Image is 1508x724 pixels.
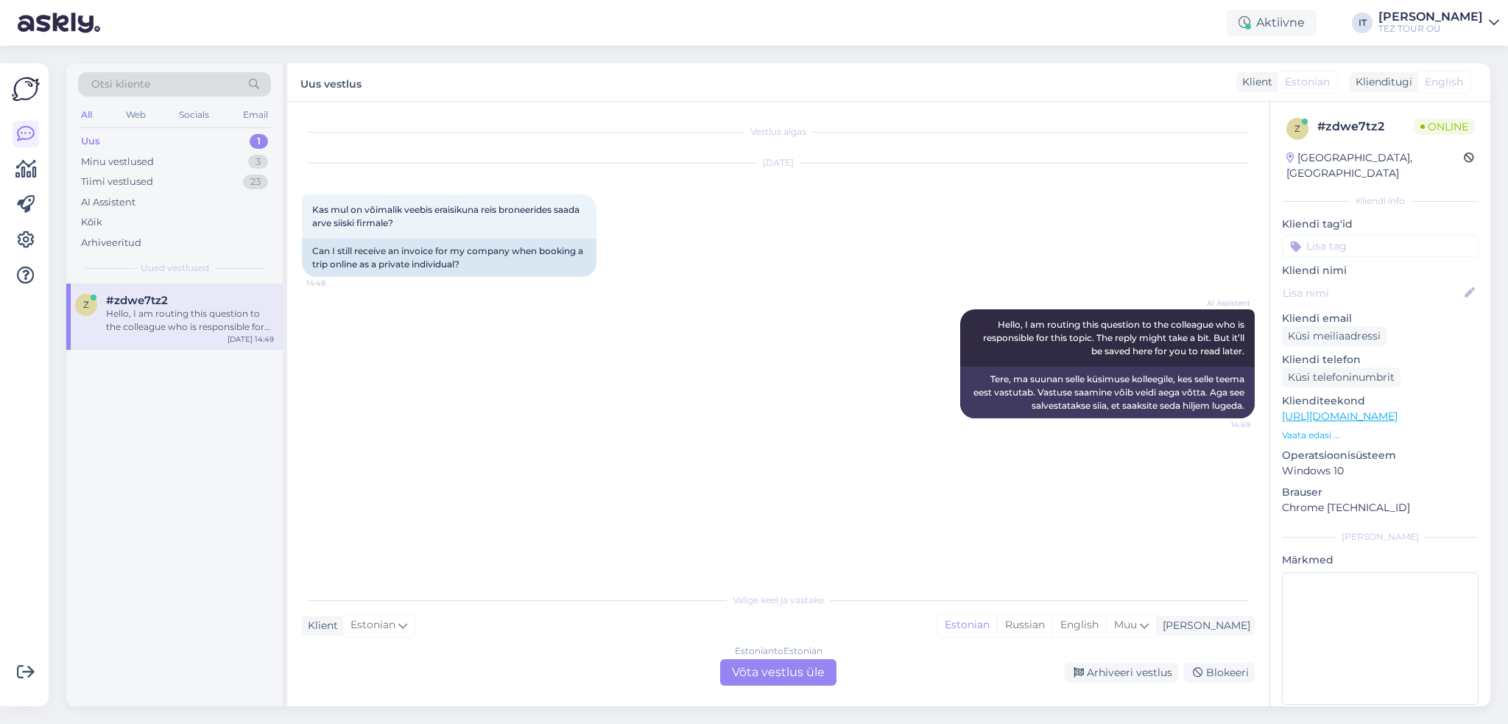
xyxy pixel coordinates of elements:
div: Arhiveeritud [81,236,141,250]
p: Kliendi nimi [1282,263,1479,278]
a: [URL][DOMAIN_NAME] [1282,410,1398,423]
p: Kliendi email [1282,311,1479,326]
div: Kliendi info [1282,194,1479,208]
div: Estonian [937,614,997,636]
input: Lisa tag [1282,235,1479,257]
span: Estonian [350,617,395,633]
div: 1 [250,134,268,149]
div: Klient [302,618,338,633]
p: Brauser [1282,485,1479,500]
div: Klient [1236,74,1272,90]
div: Tere, ma suunan selle küsimuse kolleegile, kes selle teema eest vastutab. Vastuse saamine võib ve... [960,367,1255,418]
div: Minu vestlused [81,155,154,169]
div: 23 [243,175,268,189]
div: [DATE] [302,156,1255,169]
div: [DATE] 14:49 [228,334,274,345]
div: Uus [81,134,100,149]
div: Küsi telefoninumbrit [1282,368,1400,387]
div: AI Assistent [81,195,135,210]
span: Muu [1114,618,1137,631]
a: [PERSON_NAME]TEZ TOUR OÜ [1378,11,1499,35]
div: Web [123,105,149,124]
p: Vaata edasi ... [1282,429,1479,442]
div: Valige keel ja vastake [302,594,1255,607]
img: Askly Logo [12,75,40,103]
div: Arhiveeri vestlus [1065,663,1178,683]
span: Online [1414,119,1474,135]
div: # zdwe7tz2 [1317,118,1414,136]
div: Can I still receive an invoice for my company when booking a trip online as a private individual? [302,239,596,277]
span: z [83,299,89,310]
div: Kõik [81,215,102,230]
div: English [1052,614,1106,636]
span: z [1294,123,1300,134]
input: Lisa nimi [1283,285,1462,301]
div: TEZ TOUR OÜ [1378,23,1483,35]
span: AI Assistent [1195,298,1250,309]
div: 3 [248,155,268,169]
p: Kliendi tag'id [1282,217,1479,232]
span: Estonian [1285,74,1330,90]
span: Uued vestlused [141,261,209,275]
span: 14:49 [1195,419,1250,430]
label: Uus vestlus [300,72,362,92]
p: Kliendi telefon [1282,352,1479,368]
p: Operatsioonisüsteem [1282,448,1479,463]
div: Klienditugi [1350,74,1412,90]
div: Blokeeri [1184,663,1255,683]
p: Märkmed [1282,552,1479,568]
div: Hello, I am routing this question to the colleague who is responsible for this topic. The reply m... [106,307,274,334]
div: All [78,105,95,124]
span: Hello, I am routing this question to the colleague who is responsible for this topic. The reply m... [983,319,1247,356]
div: Email [240,105,271,124]
div: Russian [997,614,1052,636]
div: Tiimi vestlused [81,175,153,189]
div: [PERSON_NAME] [1378,11,1483,23]
div: [PERSON_NAME] [1157,618,1250,633]
span: 14:48 [306,278,362,289]
div: Küsi meiliaadressi [1282,326,1387,346]
span: #zdwe7tz2 [106,294,168,307]
div: Socials [176,105,212,124]
span: Kas mul on võimalik veebis eraisikuna reis broneerides saada arve siiski firmale? [312,204,582,228]
p: Windows 10 [1282,463,1479,479]
div: Vestlus algas [302,125,1255,138]
div: [GEOGRAPHIC_DATA], [GEOGRAPHIC_DATA] [1286,150,1464,181]
p: Klienditeekond [1282,393,1479,409]
div: Võta vestlus üle [720,659,836,686]
div: [PERSON_NAME] [1282,530,1479,544]
div: IT [1352,13,1373,33]
div: Aktiivne [1227,10,1317,36]
div: Estonian to Estonian [735,644,822,658]
span: Otsi kliente [91,77,150,92]
p: Chrome [TECHNICAL_ID] [1282,500,1479,516]
span: English [1425,74,1463,90]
